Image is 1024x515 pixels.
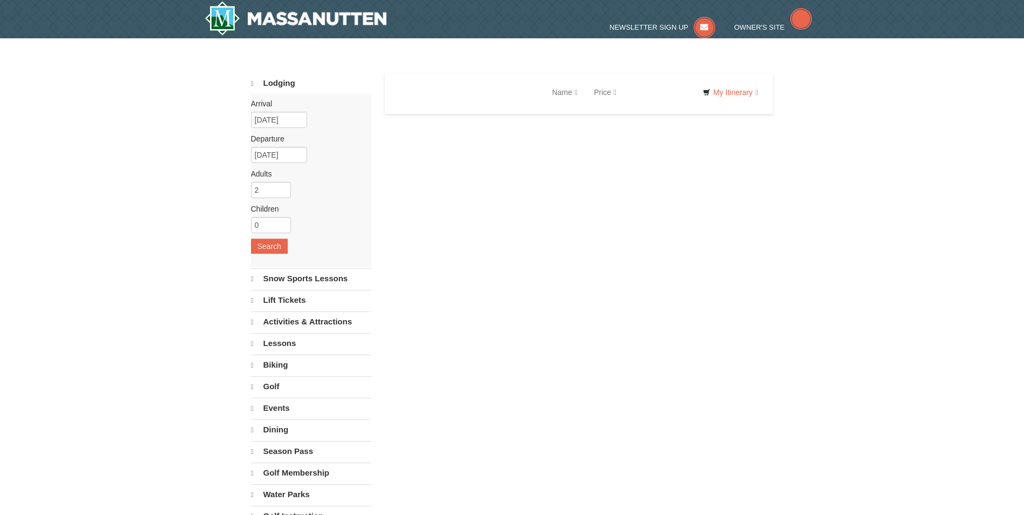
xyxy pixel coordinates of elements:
a: Owner's Site [734,23,812,31]
a: Lift Tickets [251,290,371,310]
a: Lessons [251,333,371,354]
label: Adults [251,168,363,179]
a: Newsletter Sign Up [609,23,715,31]
a: Season Pass [251,441,371,462]
label: Departure [251,133,363,144]
a: Biking [251,355,371,375]
a: Name [544,82,586,103]
span: Newsletter Sign Up [609,23,688,31]
button: Search [251,239,288,254]
a: Activities & Attractions [251,311,371,332]
a: My Itinerary [696,84,765,100]
label: Children [251,204,363,214]
a: Events [251,398,371,418]
a: Dining [251,419,371,440]
a: Water Parks [251,484,371,505]
label: Arrival [251,98,363,109]
a: Massanutten Resort [205,1,387,36]
a: Golf Membership [251,463,371,483]
a: Lodging [251,73,371,93]
a: Price [586,82,625,103]
img: Massanutten Resort Logo [205,1,387,36]
a: Snow Sports Lessons [251,268,371,289]
span: Owner's Site [734,23,785,31]
a: Golf [251,376,371,397]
